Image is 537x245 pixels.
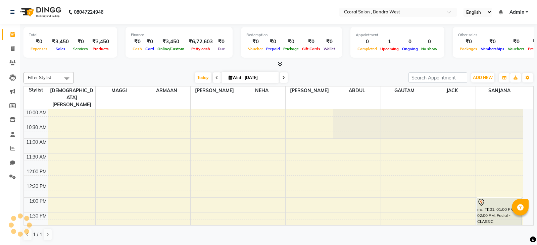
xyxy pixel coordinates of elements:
[264,38,282,46] div: ₹0
[506,38,526,46] div: ₹0
[322,38,337,46] div: ₹0
[246,38,264,46] div: ₹0
[428,86,476,95] span: JACK
[156,38,186,46] div: ₹3,450
[24,86,48,94] div: Stylist
[238,86,286,95] span: NEHA
[144,47,156,51] span: Card
[215,38,227,46] div: ₹0
[131,38,144,46] div: ₹0
[91,47,110,51] span: Products
[191,86,238,95] span: [PERSON_NAME]
[144,38,156,46] div: ₹0
[379,47,400,51] span: Upcoming
[131,47,144,51] span: Cash
[506,47,526,51] span: Vouchers
[322,47,337,51] span: Wallet
[479,38,506,46] div: ₹0
[379,38,400,46] div: 1
[90,38,112,46] div: ₹3,450
[25,124,48,131] div: 10:30 AM
[54,47,67,51] span: Sales
[33,231,42,238] span: 1 / 1
[477,198,522,227] div: ms, TK01, 01:00 PM-02:00 PM, Facial - CLASSIC
[300,38,322,46] div: ₹0
[479,47,506,51] span: Memberships
[29,32,112,38] div: Total
[190,47,212,51] span: Petty cash
[282,47,300,51] span: Package
[186,38,215,46] div: ₹6,72,603
[143,86,191,95] span: ARMAAN
[246,47,264,51] span: Voucher
[28,212,48,220] div: 1:30 PM
[356,38,379,46] div: 0
[195,72,211,83] span: Today
[48,86,96,109] span: [DEMOGRAPHIC_DATA][PERSON_NAME]
[264,47,282,51] span: Prepaid
[286,86,333,95] span: [PERSON_NAME]
[408,72,467,83] input: Search Appointment
[49,38,71,46] div: ₹3,450
[25,168,48,175] div: 12:00 PM
[17,3,63,21] img: logo
[96,86,143,95] span: MAGGI
[29,47,49,51] span: Expenses
[25,154,48,161] div: 11:30 AM
[246,32,337,38] div: Redemption
[420,38,439,46] div: 0
[333,86,381,95] span: ABDUL
[25,109,48,116] div: 10:00 AM
[381,86,428,95] span: GAUTAM
[131,32,227,38] div: Finance
[28,75,51,80] span: Filter Stylist
[156,47,186,51] span: Online/Custom
[74,3,103,21] b: 08047224946
[473,75,493,80] span: ADD NEW
[400,47,420,51] span: Ongoing
[227,75,243,80] span: Wed
[282,38,300,46] div: ₹0
[216,47,227,51] span: Due
[71,47,90,51] span: Services
[476,86,523,95] span: SANJANA
[28,198,48,205] div: 1:00 PM
[509,9,524,16] span: Admin
[420,47,439,51] span: No show
[71,38,90,46] div: ₹0
[458,38,479,46] div: ₹0
[25,139,48,146] div: 11:00 AM
[400,38,420,46] div: 0
[25,183,48,190] div: 12:30 PM
[29,38,49,46] div: ₹0
[471,73,494,82] button: ADD NEW
[356,32,439,38] div: Appointment
[243,73,276,83] input: 2025-09-03
[300,47,322,51] span: Gift Cards
[356,47,379,51] span: Completed
[458,47,479,51] span: Packages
